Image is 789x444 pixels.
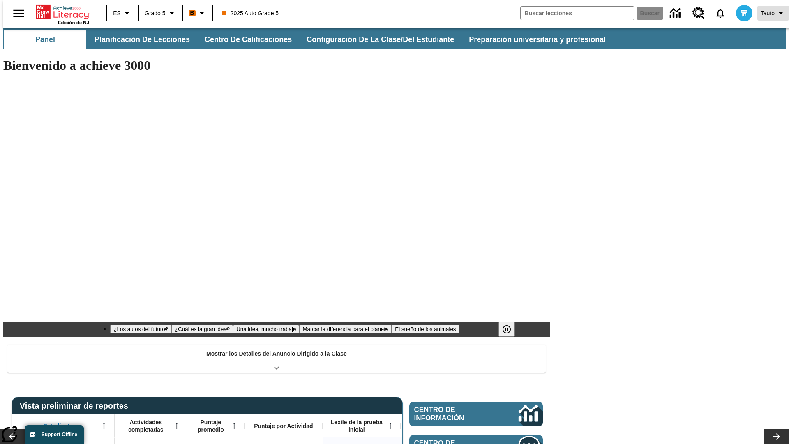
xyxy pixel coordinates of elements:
button: Support Offline [25,425,84,444]
span: Centro de información [414,406,491,422]
button: Diapositiva 2 ¿Cuál es la gran idea? [171,325,233,333]
a: Portada [36,4,89,20]
button: Centro de calificaciones [198,30,298,49]
button: Abrir menú [228,420,240,432]
a: Notificaciones [710,2,731,24]
button: Diapositiva 1 ¿Los autos del futuro? [110,325,171,333]
button: Panel [4,30,86,49]
p: Mostrar los Detalles del Anuncio Dirigido a la Clase [206,349,347,358]
span: Vista preliminar de reportes [20,401,132,411]
span: Tauto [761,9,775,18]
span: Support Offline [42,432,77,437]
button: Abrir el menú lateral [7,1,31,25]
img: avatar image [736,5,752,21]
span: 2025 Auto Grade 5 [222,9,279,18]
button: Planificación de lecciones [88,30,196,49]
div: Pausar [498,322,523,337]
button: Abrir menú [171,420,183,432]
span: Puntaje por Actividad [254,422,313,430]
button: Carrusel de lecciones, seguir [764,429,789,444]
span: Edición de NJ [58,20,89,25]
button: Diapositiva 3 Una idea, mucho trabajo [233,325,299,333]
button: Preparación universitaria y profesional [462,30,612,49]
span: Lexile de la prueba inicial [327,419,387,433]
span: Actividades completadas [119,419,173,433]
h1: Bienvenido a achieve 3000 [3,58,550,73]
button: Abrir menú [98,420,110,432]
button: Diapositiva 4 Marcar la diferencia para el planeta [299,325,392,333]
span: Puntaje promedio [191,419,231,433]
div: Mostrar los Detalles del Anuncio Dirigido a la Clase [7,345,546,373]
button: Boost El color de la clase es anaranjado. Cambiar el color de la clase. [186,6,210,21]
span: Estudiante [44,422,73,430]
div: Subbarra de navegación [3,30,613,49]
button: Lenguaje: ES, Selecciona un idioma [109,6,136,21]
button: Abrir menú [384,420,397,432]
button: Perfil/Configuración [757,6,789,21]
span: Grado 5 [145,9,166,18]
a: Centro de información [665,2,687,25]
button: Grado: Grado 5, Elige un grado [141,6,180,21]
a: Centro de información [409,402,543,426]
input: Buscar campo [521,7,634,20]
span: B [190,8,194,18]
span: ES [113,9,121,18]
div: Subbarra de navegación [3,28,786,49]
button: Diapositiva 5 El sueño de los animales [392,325,459,333]
a: Centro de recursos, Se abrirá en una pestaña nueva. [687,2,710,24]
button: Escoja un nuevo avatar [731,2,757,24]
button: Configuración de la clase/del estudiante [300,30,461,49]
button: Pausar [498,322,515,337]
div: Portada [36,3,89,25]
